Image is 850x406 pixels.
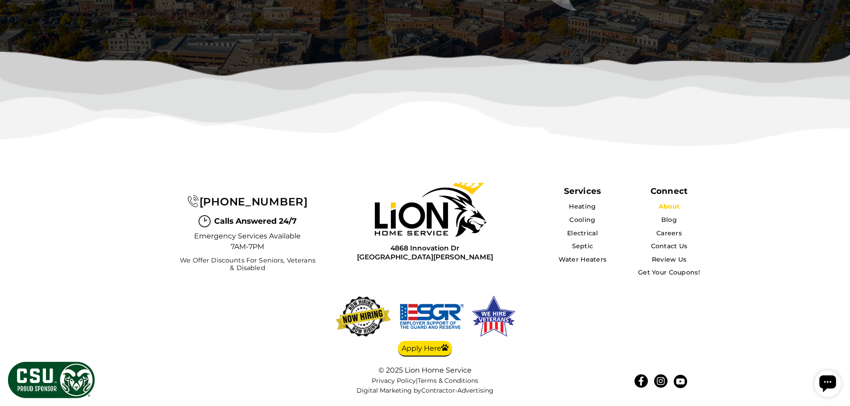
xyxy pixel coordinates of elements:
[333,294,393,339] img: now-hiring
[638,268,700,276] a: Get Your Coupons!
[199,195,308,208] span: [PHONE_NUMBER]
[214,215,297,227] span: Calls Answered 24/7
[398,294,465,339] img: We hire veterans
[336,387,514,394] div: Digital Marketing by
[372,377,416,385] a: Privacy Policy
[7,361,96,399] img: CSU Sponsor Badge
[559,255,607,263] a: Water Heaters
[471,294,516,339] img: We hire veterans
[651,242,688,250] a: Contact Us
[569,216,595,224] a: Cooling
[572,242,593,250] a: Septic
[187,195,307,208] a: [PHONE_NUMBER]
[567,229,598,237] a: Electrical
[357,253,493,261] span: [GEOGRAPHIC_DATA][PERSON_NAME]
[659,202,680,210] a: About
[421,387,493,394] a: Contractor-Advertising
[177,257,318,272] span: We Offer Discounts for Seniors, Veterans & Disabled
[336,366,514,374] div: © 2025 Lion Home Service
[661,216,677,224] a: Blog
[564,186,601,196] span: Services
[194,231,301,252] span: Emergency Services Available 7AM-7PM
[656,229,682,237] a: Careers
[418,377,478,385] a: Terms & Conditions
[357,244,493,261] a: 4868 Innovation Dr[GEOGRAPHIC_DATA][PERSON_NAME]
[336,377,514,395] nav: |
[652,255,687,263] a: Review Us
[651,186,688,196] div: Connect
[569,202,596,210] a: Heating
[357,244,493,252] span: 4868 Innovation Dr
[4,4,30,30] div: Open chat widget
[398,341,452,357] a: Apply Here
